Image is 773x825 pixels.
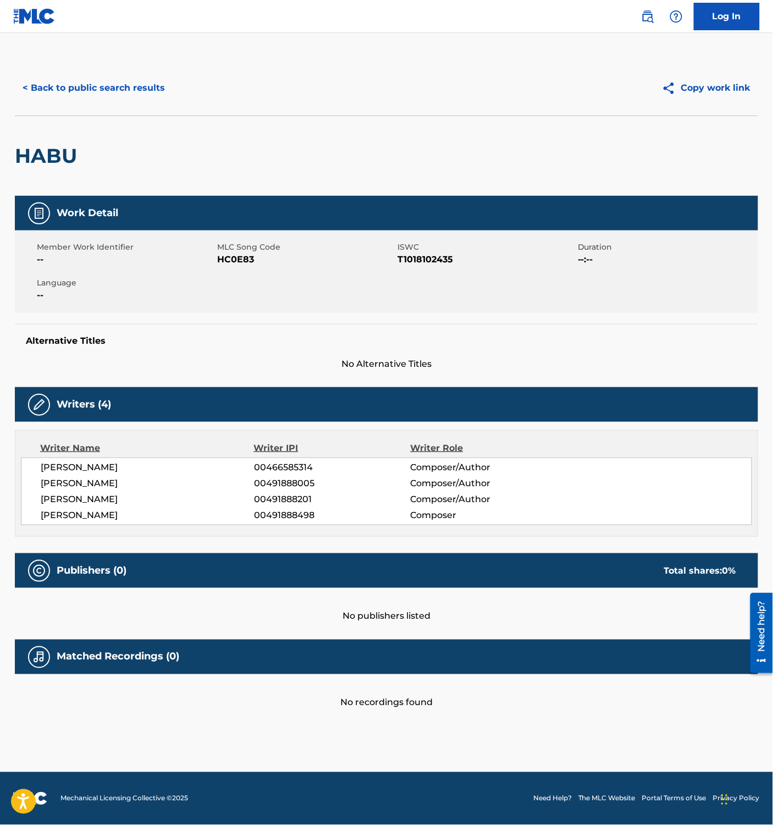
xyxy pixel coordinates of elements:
div: No recordings found [15,674,758,710]
div: Total shares: [664,564,736,577]
div: No publishers listed [15,588,758,623]
a: The MLC Website [578,794,636,804]
img: help [670,10,683,23]
span: Composer [410,509,553,522]
span: [PERSON_NAME] [41,493,254,506]
h5: Alternative Titles [26,335,747,346]
img: Work Detail [32,207,46,220]
span: [PERSON_NAME] [41,477,254,490]
a: Log In [694,3,760,30]
a: Need Help? [533,794,572,804]
h5: Matched Recordings (0) [57,651,179,663]
iframe: Chat Widget [718,772,773,825]
div: Writer Name [40,442,254,455]
span: 00466585314 [254,461,410,474]
span: 00491888005 [254,477,410,490]
a: Privacy Policy [713,794,760,804]
span: HC0E83 [217,253,395,266]
span: -- [37,289,214,302]
button: Copy work link [654,74,758,102]
span: Duration [578,241,755,253]
span: 00491888498 [254,509,410,522]
img: search [641,10,654,23]
span: Member Work Identifier [37,241,214,253]
span: [PERSON_NAME] [41,509,254,522]
span: Composer/Author [410,461,553,474]
span: --:-- [578,253,755,266]
div: Writer Role [410,442,553,455]
button: < Back to public search results [15,74,173,102]
span: Mechanical Licensing Collective © 2025 [60,794,188,804]
div: Writer IPI [254,442,411,455]
img: logo [13,792,47,805]
h5: Work Detail [57,207,118,219]
a: Portal Terms of Use [642,794,706,804]
h2: HABU [15,144,82,168]
img: Publishers [32,564,46,577]
span: ISWC [397,241,575,253]
div: Drag [721,783,728,816]
span: Composer/Author [410,493,553,506]
iframe: Resource Center [742,589,773,678]
img: MLC Logo [13,8,56,24]
span: Composer/Author [410,477,553,490]
h5: Publishers (0) [57,564,126,577]
span: 0 % [722,565,736,576]
span: Language [37,277,214,289]
span: 00491888201 [254,493,410,506]
img: Writers [32,398,46,411]
img: Copy work link [662,81,681,95]
span: MLC Song Code [217,241,395,253]
span: No Alternative Titles [15,358,758,371]
div: Help [665,5,687,28]
span: T1018102435 [397,253,575,266]
span: -- [37,253,214,266]
a: Public Search [637,5,659,28]
img: Matched Recordings [32,651,46,664]
span: [PERSON_NAME] [41,461,254,474]
h5: Writers (4) [57,398,111,411]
